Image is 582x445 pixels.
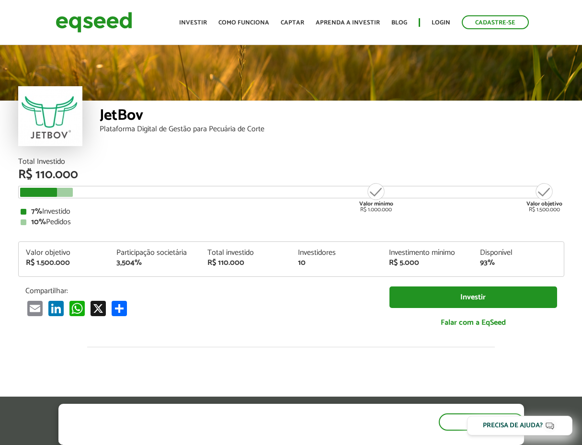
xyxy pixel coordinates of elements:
[389,259,466,267] div: R$ 5.000
[218,20,269,26] a: Como funciona
[179,20,207,26] a: Investir
[21,218,562,226] div: Pedidos
[58,404,338,434] h5: O site da EqSeed utiliza cookies para melhorar sua navegação.
[31,205,42,218] strong: 7%
[116,249,193,257] div: Participação societária
[358,182,394,213] div: R$ 1.000.000
[110,300,129,316] a: Compartilhar
[100,126,564,133] div: Plataforma Digital de Gestão para Pecuária de Corte
[116,259,193,267] div: 3,504%
[207,259,284,267] div: R$ 110.000
[480,259,557,267] div: 93%
[21,208,562,216] div: Investido
[46,300,66,316] a: LinkedIn
[25,300,45,316] a: Email
[89,300,108,316] a: X
[526,199,562,208] strong: Valor objetivo
[25,286,375,296] p: Compartilhar:
[281,20,304,26] a: Captar
[68,300,87,316] a: WhatsApp
[298,249,375,257] div: Investidores
[18,169,564,181] div: R$ 110.000
[389,286,557,308] a: Investir
[526,182,562,213] div: R$ 1.500.000
[316,20,380,26] a: Aprenda a investir
[185,436,296,445] a: política de privacidade e de cookies
[100,108,564,126] div: JetBov
[31,216,46,228] strong: 10%
[18,158,564,166] div: Total Investido
[389,249,466,257] div: Investimento mínimo
[359,199,393,208] strong: Valor mínimo
[26,249,103,257] div: Valor objetivo
[391,20,407,26] a: Blog
[298,259,375,267] div: 10
[56,10,132,35] img: EqSeed
[480,249,557,257] div: Disponível
[207,249,284,257] div: Total investido
[439,413,524,431] button: Aceitar
[389,313,557,332] a: Falar com a EqSeed
[58,435,338,445] p: Ao clicar em "aceitar", você aceita nossa .
[432,20,450,26] a: Login
[26,259,103,267] div: R$ 1.500.000
[462,15,529,29] a: Cadastre-se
